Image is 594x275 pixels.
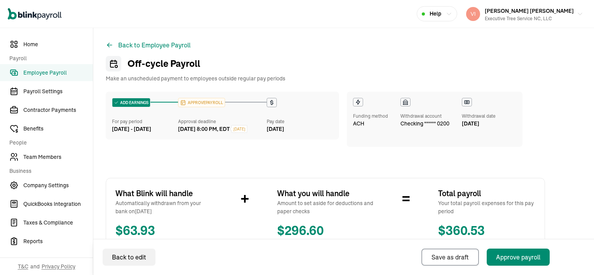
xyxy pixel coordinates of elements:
span: What Blink will handle [115,188,213,199]
span: [PERSON_NAME] [PERSON_NAME] [485,7,574,14]
span: $ 296.60 [277,222,374,240]
div: Withdrawal account [400,113,449,120]
div: Save as draft [432,252,469,262]
span: Payroll Settings [23,87,93,96]
div: Pay date [267,118,333,125]
span: Make an unscheduled payment to employees outside regular pay periods [106,75,285,82]
span: People [9,139,88,147]
div: [DATE] [267,125,333,133]
span: Your total payroll expenses for this pay period [438,199,535,216]
span: Payroll [9,54,88,63]
div: [DATE] - [DATE] [112,125,178,133]
button: Back to Employee Payroll [106,40,190,50]
span: Company Settings [23,181,93,190]
div: Executive Tree Service NC, LLC [485,15,574,22]
span: What you will handle [277,188,374,199]
div: Approve payroll [496,252,540,262]
span: Contractor Payments [23,106,93,114]
div: Approval deadline [178,118,263,125]
div: Back to edit [112,252,146,262]
h1: Off-cycle Payroll [106,56,285,71]
span: APPROVE PAYROLL [186,100,223,106]
span: Benefits [23,125,93,133]
span: QuickBooks Integration [23,200,93,208]
div: Withdrawal date [462,113,496,120]
span: + [241,188,249,211]
iframe: Chat Widget [555,238,594,275]
div: For pay period [112,118,178,125]
button: Help [417,6,457,21]
span: [DATE] [233,126,245,132]
span: Amount to set aside for deductions and paper checks [277,199,374,216]
nav: Global [8,3,61,25]
button: [PERSON_NAME] [PERSON_NAME]Executive Tree Service NC, LLC [463,4,586,24]
span: = [402,188,410,211]
div: ADD EARNINGS [112,98,150,107]
span: Total payroll [438,188,535,199]
div: [DATE] 8:00 PM, EDT [178,125,230,133]
span: T&C [18,263,28,270]
span: Team Members [23,153,93,161]
button: Approve payroll [487,249,550,266]
div: [DATE] [462,120,496,128]
span: Help [430,10,441,18]
span: Automatically withdrawn from your bank on [DATE] [115,199,213,216]
button: Save as draft [421,249,479,266]
span: Business [9,167,88,175]
span: Taxes & Compliance [23,219,93,227]
span: Privacy Policy [42,263,75,270]
span: Employee Payroll [23,69,93,77]
div: Funding method [353,113,388,120]
span: Reports [23,237,93,245]
button: Back to edit [103,249,155,266]
span: ACH [353,120,364,128]
span: $ 360.53 [438,222,535,240]
span: Home [23,40,93,49]
span: $ 63.93 [115,222,213,240]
